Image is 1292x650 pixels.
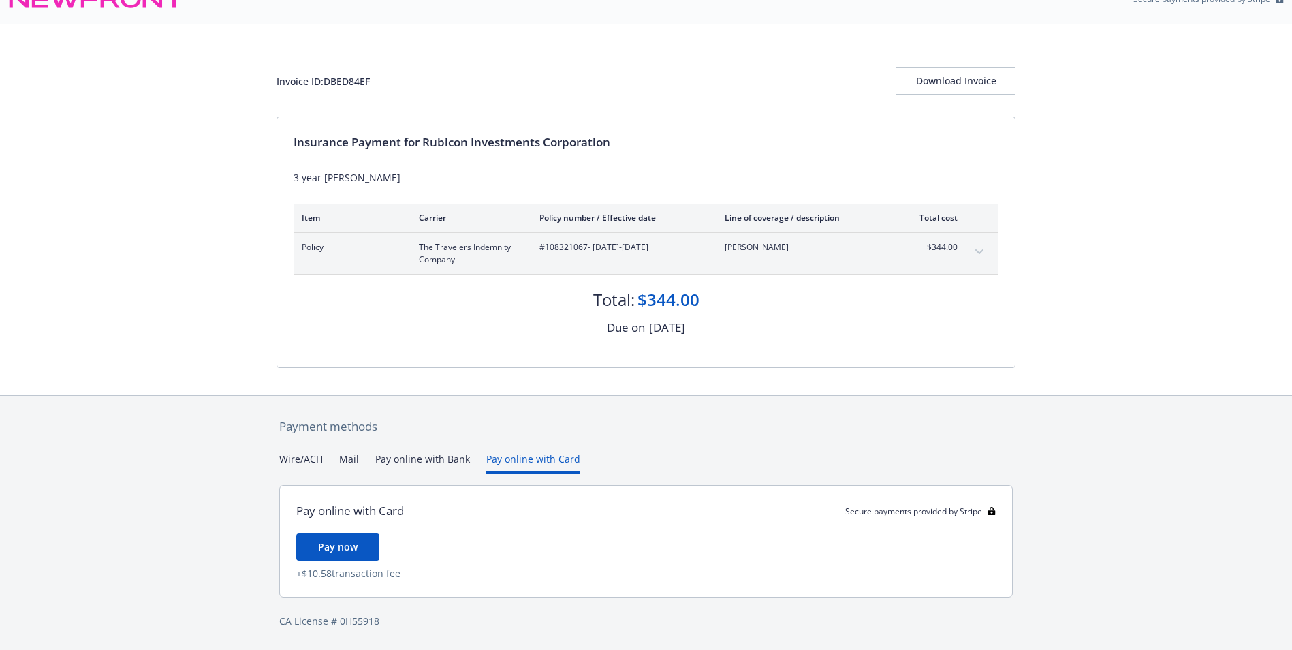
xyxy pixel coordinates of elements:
[296,502,404,520] div: Pay online with Card
[539,212,703,223] div: Policy number / Effective date
[725,212,885,223] div: Line of coverage / description
[539,241,703,253] span: #108321067 - [DATE]-[DATE]
[649,319,685,337] div: [DATE]
[375,452,470,474] button: Pay online with Bank
[419,241,518,266] span: The Travelers Indemnity Company
[318,540,358,553] span: Pay now
[296,533,379,561] button: Pay now
[302,241,397,253] span: Policy
[907,241,958,253] span: $344.00
[725,241,885,253] span: [PERSON_NAME]
[607,319,645,337] div: Due on
[296,566,996,581] div: + $10.58 transaction fee
[279,418,1013,435] div: Payment methods
[845,506,996,517] div: Secure payments provided by Stripe
[593,288,635,311] div: Total:
[277,74,370,89] div: Invoice ID: DBED84EF
[419,212,518,223] div: Carrier
[896,67,1015,95] button: Download Invoice
[486,452,580,474] button: Pay online with Card
[279,452,323,474] button: Wire/ACH
[907,212,958,223] div: Total cost
[294,170,998,185] div: 3 year [PERSON_NAME]
[339,452,359,474] button: Mail
[294,233,998,274] div: PolicyThe Travelers Indemnity Company#108321067- [DATE]-[DATE][PERSON_NAME]$344.00expand content
[279,614,1013,628] div: CA License # 0H55918
[968,241,990,263] button: expand content
[302,212,397,223] div: Item
[294,134,998,151] div: Insurance Payment for Rubicon Investments Corporation
[637,288,699,311] div: $344.00
[896,68,1015,94] div: Download Invoice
